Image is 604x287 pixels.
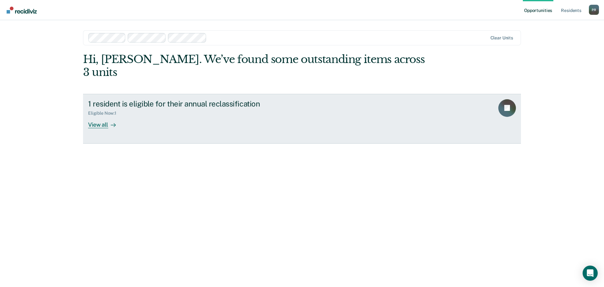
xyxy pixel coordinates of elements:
[88,116,123,128] div: View all
[589,5,599,15] button: Profile dropdown button
[83,53,433,79] div: Hi, [PERSON_NAME]. We’ve found some outstanding items across 3 units
[83,94,521,144] a: 1 resident is eligible for their annual reclassificationEligible Now:1View all
[589,5,599,15] div: P R
[7,7,37,14] img: Recidiviz
[583,266,598,281] div: Open Intercom Messenger
[88,99,309,108] div: 1 resident is eligible for their annual reclassification
[88,111,121,116] div: Eligible Now : 1
[490,35,513,41] div: Clear units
